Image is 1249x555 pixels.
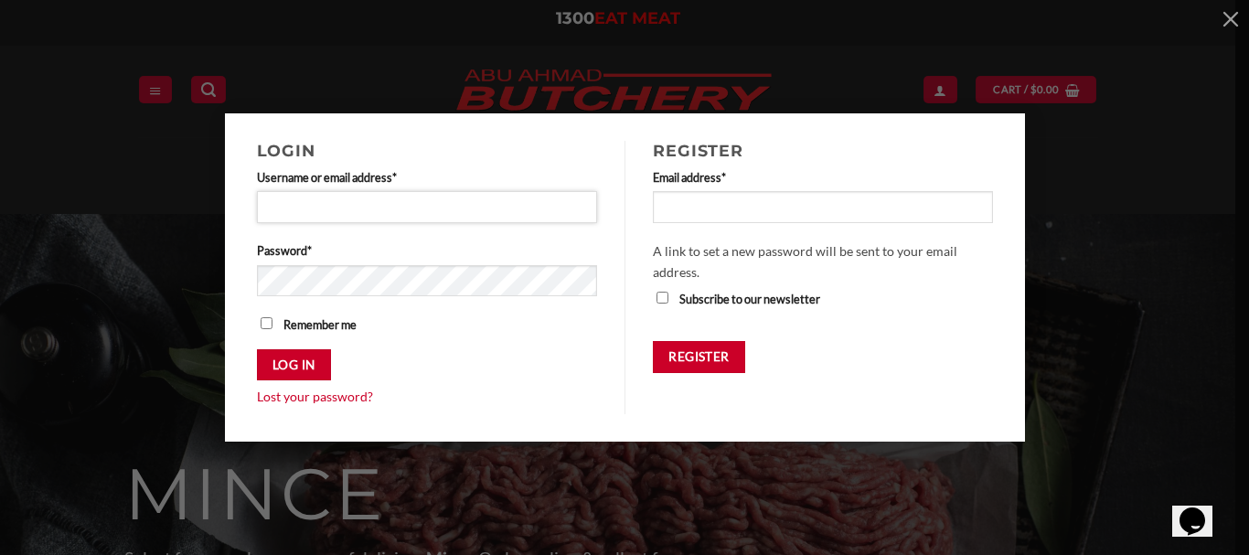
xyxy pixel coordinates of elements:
[257,389,373,404] a: Lost your password?
[653,168,993,187] label: Email address
[283,317,357,332] span: Remember me
[653,141,993,160] h2: Register
[679,292,820,306] span: Subscribe to our newsletter
[257,141,598,160] h2: Login
[257,241,598,260] label: Password
[657,292,668,304] input: Subscribe to our newsletter
[653,341,745,373] button: Register
[261,317,272,329] input: Remember me
[653,241,993,283] p: A link to set a new password will be sent to your email address.
[257,349,331,381] button: Log in
[1172,482,1231,537] iframe: chat widget
[257,168,598,187] label: Username or email address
